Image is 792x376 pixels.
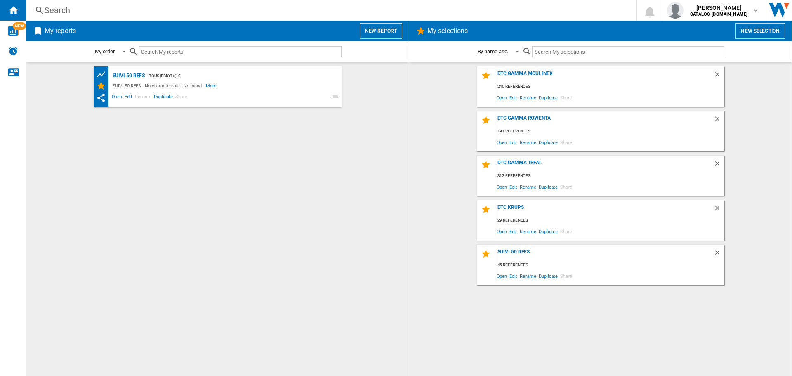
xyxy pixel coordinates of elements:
input: Search My selections [532,46,724,57]
span: Duplicate [537,226,559,237]
span: Rename [519,270,537,281]
span: Edit [508,137,519,148]
div: DTC KRUPS [495,204,714,215]
div: 191 references [495,126,724,137]
span: Duplicate [537,270,559,281]
img: profile.jpg [667,2,684,19]
div: Product prices grid [96,69,111,80]
span: Edit [508,226,519,237]
ng-md-icon: This report has been shared with you [96,93,106,103]
span: Open [495,92,509,103]
div: SUIVI 50 REFS [111,71,145,81]
div: 240 references [495,82,724,92]
span: Duplicate [153,93,174,103]
span: Open [495,270,509,281]
span: Edit [508,181,519,192]
div: 29 references [495,215,724,226]
div: 45 references [495,260,724,270]
span: More [206,81,218,91]
span: Open [495,226,509,237]
button: New report [360,23,402,39]
div: By name asc. [478,48,509,54]
span: Share [174,93,189,103]
div: SUIVI 50 REFS [495,249,714,260]
span: Edit [508,92,519,103]
div: My Selections [96,81,111,91]
span: Rename [519,137,537,148]
h2: My reports [43,23,78,39]
span: Share [559,137,573,148]
img: wise-card.svg [8,26,19,36]
input: Search My reports [139,46,342,57]
span: Edit [123,93,134,103]
b: CATALOG [DOMAIN_NAME] [690,12,747,17]
div: Delete [714,115,724,126]
span: Rename [134,93,153,103]
span: Share [559,92,573,103]
h2: My selections [426,23,469,39]
span: Edit [508,270,519,281]
div: DTC GAMMA TEFAL [495,160,714,171]
span: [PERSON_NAME] [690,4,747,12]
span: Duplicate [537,92,559,103]
span: Duplicate [537,181,559,192]
div: Search [45,5,615,16]
span: Share [559,226,573,237]
div: Delete [714,249,724,260]
span: Share [559,181,573,192]
div: My order [95,48,115,54]
span: NEW [13,22,26,30]
span: Duplicate [537,137,559,148]
span: Open [111,93,124,103]
div: DTC Gamma Rowenta [495,115,714,126]
div: SUIVI 50 REFS - No characteristic - No brand [111,81,206,91]
span: Open [495,181,509,192]
div: Delete [714,204,724,215]
span: Share [559,270,573,281]
div: - TOUS (fbiot) (10) [145,71,325,81]
div: Delete [714,160,724,171]
button: New selection [735,23,785,39]
span: Rename [519,92,537,103]
img: alerts-logo.svg [8,46,18,56]
span: Rename [519,181,537,192]
span: Open [495,137,509,148]
div: 312 references [495,171,724,181]
div: DTC GAMMA MOULINEX [495,71,714,82]
div: Delete [714,71,724,82]
span: Rename [519,226,537,237]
